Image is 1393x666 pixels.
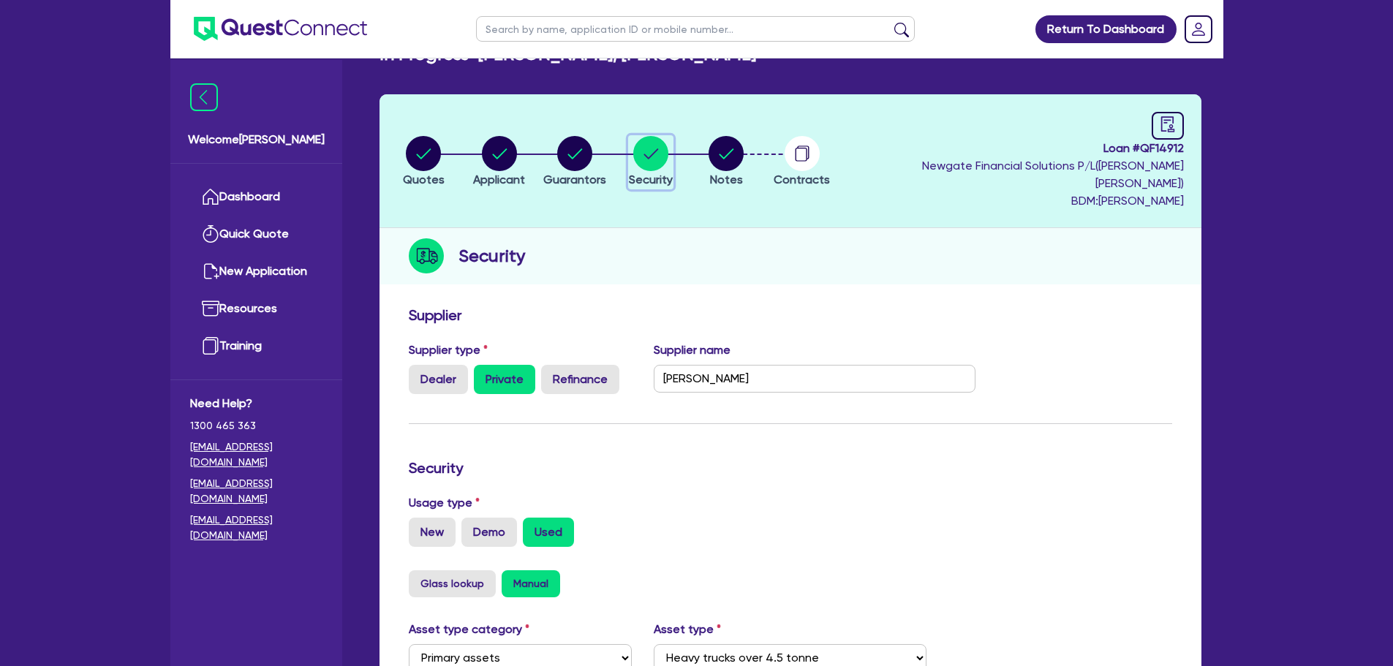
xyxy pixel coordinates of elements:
[476,16,915,42] input: Search by name, application ID or mobile number...
[190,476,322,507] a: [EMAIL_ADDRESS][DOMAIN_NAME]
[844,192,1184,210] span: BDM: [PERSON_NAME]
[409,238,444,273] img: step-icon
[844,140,1184,157] span: Loan # QF14912
[461,518,517,547] label: Demo
[409,494,480,512] label: Usage type
[409,459,1172,477] h3: Security
[472,135,526,189] button: Applicant
[1152,112,1184,140] a: audit
[190,328,322,365] a: Training
[1035,15,1177,43] a: Return To Dashboard
[202,300,219,317] img: resources
[190,253,322,290] a: New Application
[190,290,322,328] a: Resources
[194,17,367,41] img: quest-connect-logo-blue
[1160,116,1176,132] span: audit
[458,243,525,269] h2: Security
[190,83,218,111] img: icon-menu-close
[654,621,721,638] label: Asset type
[654,341,731,359] label: Supplier name
[523,518,574,547] label: Used
[773,135,831,189] button: Contracts
[922,159,1184,190] span: Newgate Financial Solutions P/L ( [PERSON_NAME] [PERSON_NAME] )
[502,570,560,597] button: Manual
[190,178,322,216] a: Dashboard
[708,135,744,189] button: Notes
[774,173,830,186] span: Contracts
[474,365,535,394] label: Private
[543,173,606,186] span: Guarantors
[190,216,322,253] a: Quick Quote
[628,135,673,189] button: Security
[409,341,488,359] label: Supplier type
[409,570,496,597] button: Glass lookup
[629,173,673,186] span: Security
[710,173,743,186] span: Notes
[1179,10,1218,48] a: Dropdown toggle
[403,173,445,186] span: Quotes
[543,135,607,189] button: Guarantors
[409,621,529,638] label: Asset type category
[190,512,322,543] a: [EMAIL_ADDRESS][DOMAIN_NAME]
[409,306,1172,324] h3: Supplier
[202,225,219,243] img: quick-quote
[202,337,219,355] img: training
[190,439,322,470] a: [EMAIL_ADDRESS][DOMAIN_NAME]
[473,173,525,186] span: Applicant
[541,365,619,394] label: Refinance
[402,135,445,189] button: Quotes
[409,365,468,394] label: Dealer
[202,262,219,280] img: new-application
[188,131,325,148] span: Welcome [PERSON_NAME]
[190,395,322,412] span: Need Help?
[190,418,322,434] span: 1300 465 363
[409,518,456,547] label: New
